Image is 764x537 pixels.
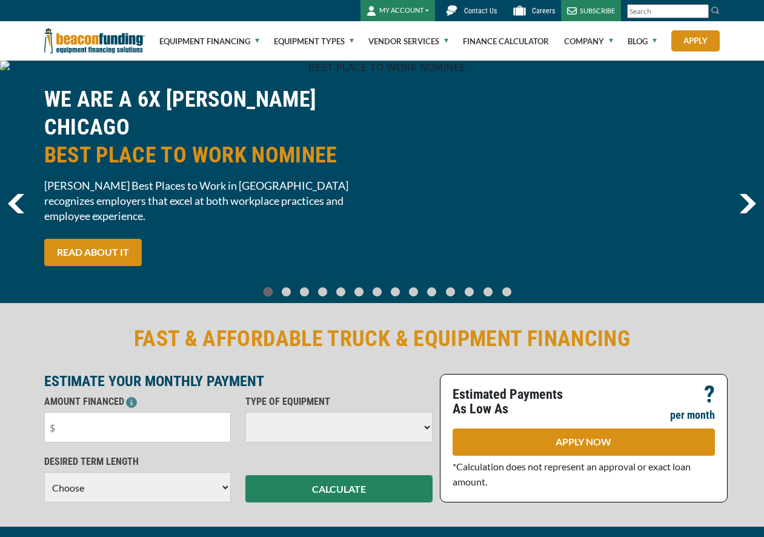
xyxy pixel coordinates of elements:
[297,287,312,297] a: Go To Slide 2
[274,22,354,61] a: Equipment Types
[44,239,142,266] a: READ ABOUT IT
[711,5,720,15] img: Search
[463,22,549,61] a: Finance Calculator
[670,408,715,422] p: per month
[44,21,145,61] img: Beacon Funding Corporation logo
[532,7,555,15] span: Careers
[499,287,514,297] a: Go To Slide 13
[671,30,720,52] a: Apply
[627,4,709,18] input: Search
[245,395,433,409] p: TYPE OF EQUIPMENT
[44,395,231,409] p: AMOUNT FINANCED
[279,287,294,297] a: Go To Slide 1
[739,194,756,213] a: next
[453,461,691,487] span: *Calculation does not represent an approval or exact loan amount.
[44,141,375,169] span: BEST PLACE TO WORK NOMINEE
[334,287,348,297] a: Go To Slide 4
[316,287,330,297] a: Go To Slide 3
[739,194,756,213] img: Right Navigator
[44,85,375,169] h2: WE ARE A 6X [PERSON_NAME] CHICAGO
[44,178,375,224] span: [PERSON_NAME] Best Places to Work in [GEOGRAPHIC_DATA] recognizes employers that excel at both wo...
[44,412,231,442] input: $
[696,7,706,16] a: Clear search text
[8,194,24,213] a: previous
[44,325,720,353] h2: FAST & AFFORDABLE TRUCK & EQUIPMENT FINANCING
[245,475,433,502] button: CALCULATE
[8,194,24,213] img: Left Navigator
[159,22,259,61] a: Equipment Financing
[44,455,231,469] p: DESIRED TERM LENGTH
[407,287,421,297] a: Go To Slide 8
[628,22,657,61] a: Blog
[368,22,448,61] a: Vendor Services
[44,374,433,389] p: ESTIMATE YOUR MONTHLY PAYMENT
[370,287,385,297] a: Go To Slide 6
[480,287,496,297] a: Go To Slide 12
[388,287,403,297] a: Go To Slide 7
[464,7,497,15] span: Contact Us
[453,429,715,456] a: APPLY NOW
[564,22,613,61] a: Company
[704,387,715,402] p: ?
[261,287,276,297] a: Go To Slide 0
[443,287,458,297] a: Go To Slide 10
[352,287,367,297] a: Go To Slide 5
[425,287,439,297] a: Go To Slide 9
[453,387,577,416] p: Estimated Payments As Low As
[462,287,477,297] a: Go To Slide 11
